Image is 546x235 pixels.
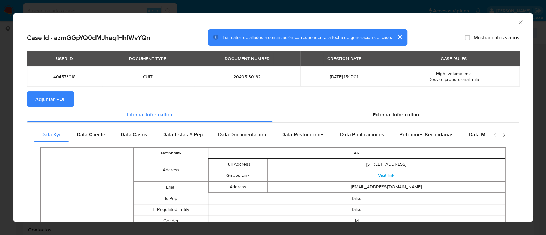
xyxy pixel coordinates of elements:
[465,35,470,40] input: Mostrar datos vacíos
[35,74,94,80] span: 404573918
[209,170,268,181] td: Gmaps Link
[400,131,454,138] span: Peticiones Secundarias
[437,53,471,64] div: CASE RULES
[268,181,505,192] td: [EMAIL_ADDRESS][DOMAIN_NAME]
[109,74,186,80] span: CUIT
[134,181,208,193] td: Email
[27,107,519,122] div: Detailed info
[268,159,505,170] td: [STREET_ADDRESS]
[218,131,266,138] span: Data Documentacion
[77,131,105,138] span: Data Cliente
[134,215,208,226] td: Gender
[125,53,170,64] div: DOCUMENT TYPE
[373,111,419,118] span: External information
[208,193,505,204] td: false
[134,193,208,204] td: Is Pep
[35,92,66,106] span: Adjuntar PDF
[308,74,380,80] span: [DATE] 15:17:01
[428,76,479,82] span: Desvio_proporcional_mla
[162,131,203,138] span: Data Listas Y Pep
[209,159,268,170] td: Full Address
[281,131,325,138] span: Data Restricciones
[436,70,471,77] span: High_volume_mla
[208,147,505,159] td: AR
[378,172,394,178] a: Visit link
[209,181,268,192] td: Address
[221,53,273,64] div: DOCUMENT NUMBER
[41,131,61,138] span: Data Kyc
[323,53,365,64] div: CREATION DATE
[134,204,208,215] td: Is Regulated Entity
[208,215,505,226] td: M
[208,204,505,215] td: false
[27,91,74,107] button: Adjuntar PDF
[474,34,519,41] span: Mostrar datos vacíos
[27,33,150,42] h2: Case Id - azmGGpYQ0dMJhaqfHhlWvYQn
[121,131,147,138] span: Data Casos
[469,131,504,138] span: Data Minoridad
[223,34,392,41] span: Los datos detallados a continuación corresponden a la fecha de generación del caso.
[518,19,523,25] button: Cerrar ventana
[127,111,172,118] span: Internal information
[340,131,384,138] span: Data Publicaciones
[392,29,407,45] button: cerrar
[134,147,208,159] td: Nationality
[52,53,77,64] div: USER ID
[13,13,533,222] div: closure-recommendation-modal
[134,159,208,181] td: Address
[201,74,293,80] span: 20405130182
[34,127,487,142] div: Detailed internal info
